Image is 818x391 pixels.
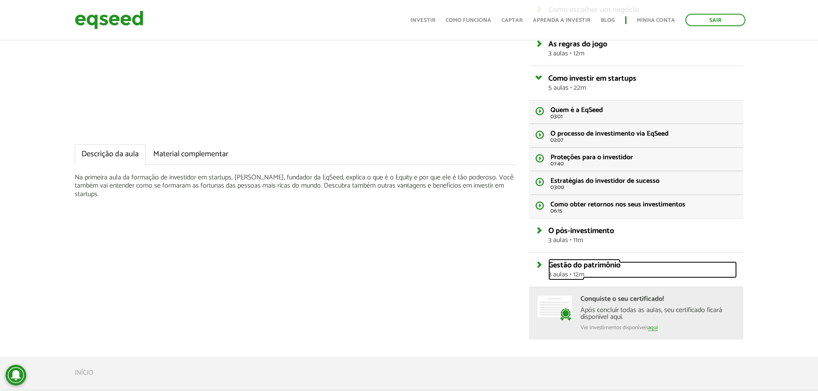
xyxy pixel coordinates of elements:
[75,173,516,198] p: Na primeira aula da formação de investidor em startups, [PERSON_NAME], fundador da EqSeed, explic...
[601,18,615,23] a: Blog
[548,50,737,57] span: 3 aulas • 12m
[548,72,636,85] span: Como investir em startups
[685,14,745,26] a: Sair
[548,224,614,237] span: O pós-investimento
[502,18,523,23] a: Captar
[548,38,607,51] span: As regras do jogo
[529,171,743,195] a: Estratégias do investidor de sucesso 03:00
[529,148,743,171] a: Proteções para o investidor 07:40
[146,144,235,165] a: Material complementar
[548,40,737,57] a: As regras do jogo3 aulas • 12m
[550,114,737,119] span: 03:01
[581,307,735,321] div: Após concluir todas as aulas, seu certificado ficará disponível aqui.
[538,296,572,321] img: conquiste-certificado.png
[548,271,737,278] span: 3 aulas • 12m
[550,137,737,143] span: 02:07
[550,185,737,190] span: 03:00
[446,18,491,23] a: Como funciona
[550,175,660,187] span: Estratégias do investidor de sucesso
[529,195,743,218] a: Como obter retornos nos seus investimentos 06:15
[75,9,143,31] img: EqSeed
[550,208,737,214] span: 06:15
[648,325,658,331] a: aqui
[550,152,633,163] span: Proteções para o investidor
[411,18,435,23] a: Investir
[548,261,737,278] a: Gestão do patrimônio3 aulas • 12m
[75,370,94,376] a: Início
[548,227,737,244] a: O pós-investimento3 aulas • 11m
[550,199,685,210] span: Como obter retornos nos seus investimentos
[533,18,590,23] a: Aprenda a investir
[550,104,603,116] span: Quem é a EqSeed
[550,128,669,139] span: O processo de investimento via EqSeed
[548,259,620,272] span: Gestão do patrimônio
[548,237,737,244] span: 3 aulas • 11m
[637,18,675,23] a: Minha conta
[581,293,664,305] strong: Conquiste o seu certificado!
[529,124,743,148] a: O processo de investimento via EqSeed 02:07
[529,100,743,124] a: Quem é a EqSeed 03:01
[75,144,146,165] a: Descrição da aula
[550,161,737,167] span: 07:40
[548,75,737,91] a: Como investir em startups5 aulas • 22m
[548,85,737,91] span: 5 aulas • 22m
[581,325,735,331] div: Ver investimentos disponíveis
